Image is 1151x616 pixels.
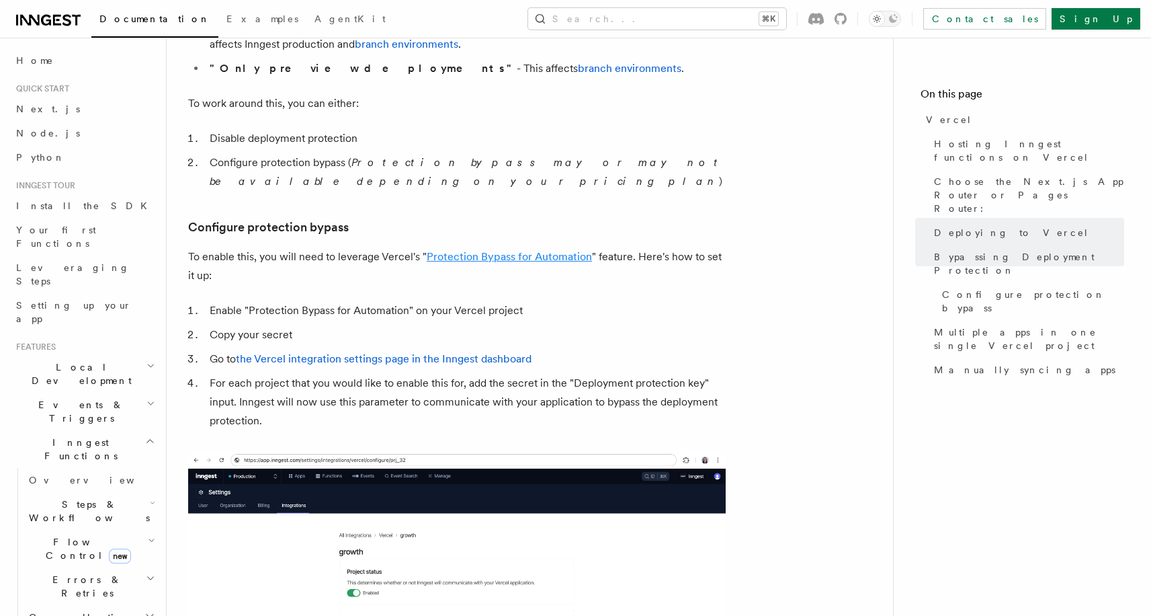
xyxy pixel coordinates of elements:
a: Overview [24,468,158,492]
a: Vercel [921,108,1124,132]
h4: On this page [921,86,1124,108]
span: Inngest tour [11,180,75,191]
span: Overview [29,475,167,486]
span: Events & Triggers [11,398,146,425]
strong: "Only preview deployments" [210,62,517,75]
a: Setting up your app [11,293,158,331]
a: Examples [218,4,306,36]
span: Steps & Workflows [24,498,150,525]
li: For each project that you would like to enable this for, add the secret in the "Deployment protec... [206,374,726,430]
span: Vercel [926,113,972,126]
span: Manually syncing apps [934,363,1115,377]
a: Multiple apps in one single Vercel project [929,320,1124,358]
span: AgentKit [314,13,386,24]
li: - This affects . [206,59,726,78]
a: branch environments [578,62,681,75]
button: Errors & Retries [24,568,158,605]
span: Documentation [99,13,210,24]
a: branch environments [355,38,458,50]
a: Configure protection bypass [937,282,1124,320]
a: Home [11,48,158,73]
span: Features [11,342,56,352]
button: Local Development [11,355,158,393]
a: AgentKit [306,4,394,36]
a: Protection Bypass for Automation [427,250,592,263]
a: Sign Up [1052,8,1140,30]
span: Local Development [11,360,146,387]
button: Search...⌘K [528,8,786,30]
li: Go to [206,350,726,369]
p: To enable this, you will need to leverage Vercel's " " feature. Here's how to set it up: [188,247,726,285]
a: Bypassing Deployment Protection [929,245,1124,282]
span: Python [16,152,65,163]
a: Manually syncing apps [929,358,1124,382]
a: Leveraging Steps [11,256,158,293]
a: Install the SDK [11,194,158,218]
button: Toggle dark mode [869,11,901,27]
a: Node.js [11,121,158,145]
span: Node.js [16,128,80,139]
a: Deploying to Vercel [929,221,1124,245]
span: Choose the Next.js App Router or Pages Router: [934,175,1124,215]
a: Hosting Inngest functions on Vercel [929,132,1124,169]
span: Home [16,54,54,67]
span: Errors & Retries [24,573,146,600]
button: Steps & Workflows [24,492,158,530]
span: Hosting Inngest functions on Vercel [934,137,1124,164]
button: Inngest Functions [11,430,158,468]
span: Flow Control [24,535,148,562]
a: the Vercel integration settings page in the Inngest dashboard [236,352,531,365]
span: Leveraging Steps [16,262,130,286]
span: Multiple apps in one single Vercel project [934,325,1124,352]
span: Quick start [11,83,69,94]
a: Next.js [11,97,158,121]
button: Flow Controlnew [24,530,158,568]
span: Deploying to Vercel [934,226,1089,239]
span: Next.js [16,104,80,114]
span: Configure protection bypass [942,288,1124,315]
a: Configure protection bypass [188,218,349,237]
a: Python [11,145,158,169]
li: Enable "Protection Bypass for Automation" on your Vercel project [206,301,726,320]
a: Documentation [91,4,218,38]
a: Choose the Next.js App Router or Pages Router: [929,169,1124,221]
span: Examples [226,13,298,24]
span: new [109,549,131,564]
kbd: ⌘K [759,12,778,26]
li: Configure protection bypass ( ) [206,153,726,191]
em: Protection bypass may or may not be available depending on your pricing plan [210,156,724,188]
span: Bypassing Deployment Protection [934,250,1124,277]
p: To work around this, you can either: [188,94,726,113]
a: Contact sales [923,8,1046,30]
span: Setting up your app [16,300,132,324]
span: Install the SDK [16,200,155,211]
li: Copy your secret [206,325,726,344]
span: Your first Functions [16,225,96,249]
li: Disable deployment protection [206,129,726,148]
button: Events & Triggers [11,393,158,430]
a: Your first Functions [11,218,158,256]
span: Inngest Functions [11,436,145,463]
